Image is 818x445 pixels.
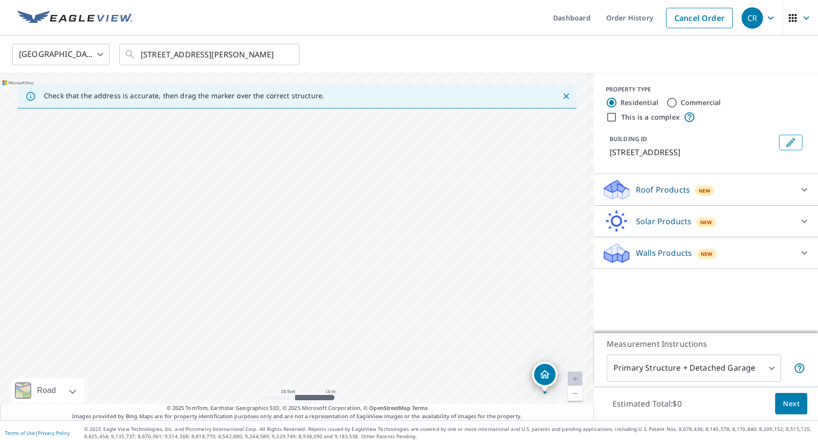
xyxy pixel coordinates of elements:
[602,241,810,265] div: Walls ProductsNew
[700,218,712,226] span: New
[621,112,680,122] label: This is a complex
[44,91,324,100] p: Check that the address is accurate, then drag the marker over the correct structure.
[167,404,428,412] span: © 2025 TomTom, Earthstar Geographics SIO, © 2025 Microsoft Corporation, ©
[606,85,806,94] div: PROPERTY TYPE
[84,426,813,440] p: © 2025 Eagle View Technologies, Inc. and Pictometry International Corp. All Rights Reserved. Repo...
[12,378,84,403] div: Road
[783,398,799,410] span: Next
[794,362,805,374] span: Your report will include the primary structure and a detached garage if one exists.
[607,338,805,350] p: Measurement Instructions
[607,355,781,382] div: Primary Structure + Detached Garage
[666,8,733,28] a: Cancel Order
[620,98,658,107] label: Residential
[681,98,721,107] label: Commercial
[5,430,70,436] p: |
[636,247,692,259] p: Walls Products
[12,41,110,68] div: [GEOGRAPHIC_DATA]
[636,215,691,227] p: Solar Products
[605,393,689,414] p: Estimated Total: $0
[602,178,810,201] div: Roof ProductsNew
[5,429,35,436] a: Terms of Use
[775,393,807,415] button: Next
[779,135,802,150] button: Edit building 1
[610,146,775,158] p: [STREET_ADDRESS]
[141,41,279,68] input: Search by address or latitude-longitude
[602,210,810,233] div: Solar ProductsNew
[699,187,711,195] span: New
[568,372,582,386] a: Current Level 20, Zoom In Disabled
[18,11,132,25] img: EV Logo
[701,250,713,258] span: New
[636,184,690,196] p: Roof Products
[532,362,558,392] div: Dropped pin, building 1, Residential property, 1612 Continental Dr Sapphire, NC 28774-0210
[568,386,582,401] a: Current Level 20, Zoom Out
[38,429,70,436] a: Privacy Policy
[742,7,763,29] div: CR
[412,404,428,411] a: Terms
[34,378,59,403] div: Road
[369,404,410,411] a: OpenStreetMap
[560,90,573,103] button: Close
[610,135,647,143] p: BUILDING ID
